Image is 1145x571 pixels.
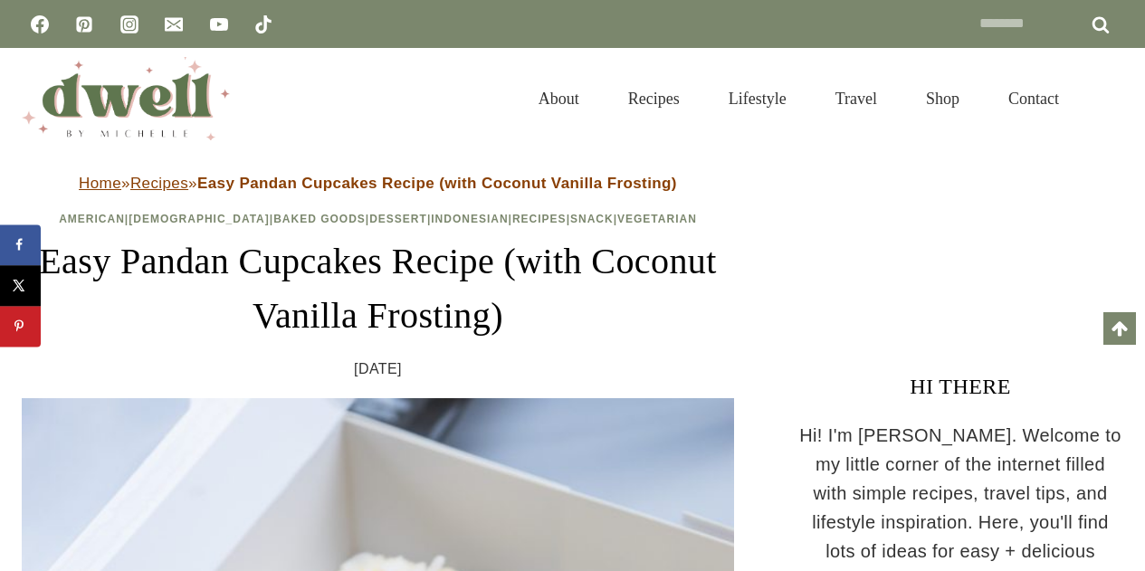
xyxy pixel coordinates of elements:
span: » » [79,175,677,192]
a: Shop [902,70,984,128]
span: | | | | | | | [59,213,697,225]
nav: Primary Navigation [514,70,1083,128]
strong: Easy Pandan Cupcakes Recipe (with Coconut Vanilla Frosting) [197,175,677,192]
a: Snack [570,213,614,225]
a: [DEMOGRAPHIC_DATA] [129,213,270,225]
a: Facebook [22,6,58,43]
a: Recipes [604,70,704,128]
a: YouTube [201,6,237,43]
a: Recipes [130,175,188,192]
a: Baked Goods [273,213,366,225]
a: TikTok [245,6,281,43]
img: DWELL by michelle [22,57,230,140]
a: Indonesian [431,213,508,225]
a: Home [79,175,121,192]
a: Instagram [111,6,148,43]
a: Scroll to top [1103,312,1136,345]
a: About [514,70,604,128]
a: Contact [984,70,1083,128]
a: Travel [811,70,902,128]
a: Dessert [369,213,427,225]
a: Recipes [512,213,567,225]
button: View Search Form [1093,83,1123,114]
a: Vegetarian [617,213,697,225]
time: [DATE] [354,357,402,381]
h1: Easy Pandan Cupcakes Recipe (with Coconut Vanilla Frosting) [22,234,734,343]
a: Lifestyle [704,70,811,128]
a: Pinterest [66,6,102,43]
h3: HI THERE [797,370,1123,403]
a: Email [156,6,192,43]
a: American [59,213,125,225]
